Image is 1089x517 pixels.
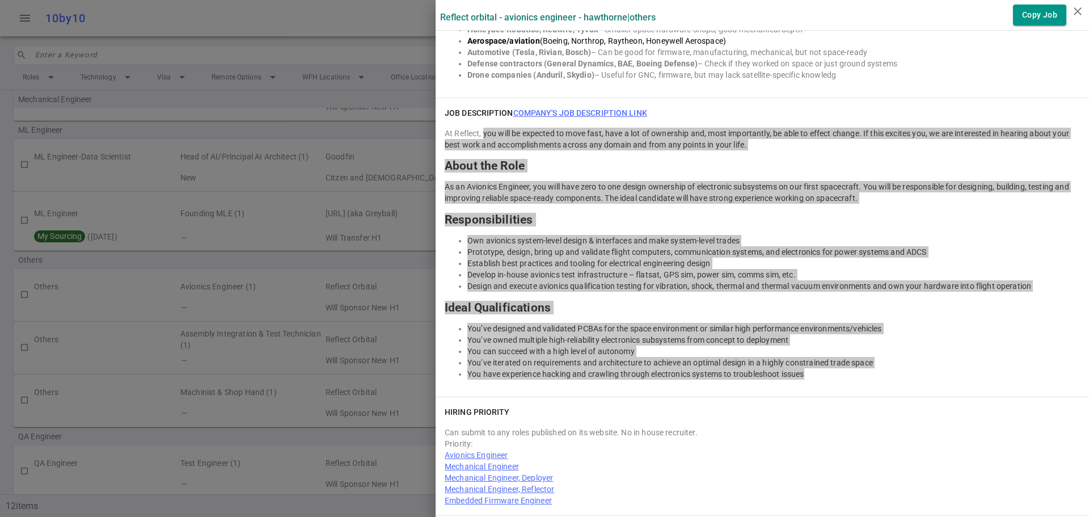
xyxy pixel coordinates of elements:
[467,323,1080,334] li: You’ve designed and validated PCBAs for the space environment or similar high performance environ...
[445,107,647,119] h6: JOB DESCRIPTION
[467,70,594,79] strong: Drone companies (Anduril, Skydio)
[445,496,552,505] a: Embedded Firmware Engineer
[540,36,726,45] span: (Boeing, Northrop, Raytheon, Honeywell Aerospace)
[467,368,1080,380] li: You have experience hacking and crawling through electronics systems to troubleshoot issues
[467,235,1080,246] li: Own avionics system-level design & interfaces and make system-level trades
[445,181,1080,204] div: As an Avionics Engineer, you will have zero to one design ownership of electronic subsystems on o...
[1071,5,1084,18] i: close
[445,462,519,471] a: Mechanical Engineer
[445,128,1080,150] div: At Reflect, you will be expected to move fast, have a lot of ownership and, most importantly, be ...
[445,485,555,494] a: Mechanical Engineer, Reflector
[445,160,1080,171] h2: About the Role
[467,246,1080,258] li: Prototype, design, bring up and validate flight computers, communication systems, and electronics...
[445,302,1080,313] h2: Ideal Qualifications
[445,473,553,482] a: Mechanical Engineer, Deployer
[440,12,656,23] label: Reflect Orbital - Avionics Engineer - Hawthorne | Others
[467,334,1080,346] li: You’ve owned multiple high-reliability electronics subsystems from concept to deployment
[445,438,1080,449] div: Priority:
[591,48,867,57] span: – Can be good for firmware, manufacturing, mechanical, but not space-ready
[467,25,598,34] strong: Honeybee Robotics, Redwire, Tyvak
[467,48,591,57] strong: Automotive (Tesla, Rivian, Bosch)
[445,214,1080,225] h2: Responsibilities
[445,451,508,460] a: Avionics Engineer
[467,258,1080,269] li: Establish best practices and tooling for electrical engineering design
[445,427,1080,438] div: Can submit to any roles published on its website. No in house recruiter.
[594,70,836,79] span: – Useful for GNC, firmware, but may lack satellite-specific knowledg
[698,59,897,68] span: – Check if they worked on space or just ground systems
[1013,5,1066,26] button: Copy Job
[467,59,698,68] strong: Defense contractors (General Dynamics, BAE, Boeing Defense)
[467,280,1080,292] li: Design and execute avionics qualification testing for vibration, shock, thermal and thermal vacuu...
[467,357,1080,368] li: You’ve iterated on requirements and architecture to achieve an optimal design in a highly constra...
[445,406,510,418] h6: HIRING PRIORITY
[467,269,1080,280] li: Develop in-house avionics test infrastructure – flatsat, GPS sim, power sim, comms sim, etc.
[467,36,540,45] strong: Aerospace/aviation
[598,25,803,34] span: – Smaller space hardware shops, good mechanical depth
[467,346,1080,357] li: You can succeed with a high level of autonomy
[513,108,647,117] a: Company's job description link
